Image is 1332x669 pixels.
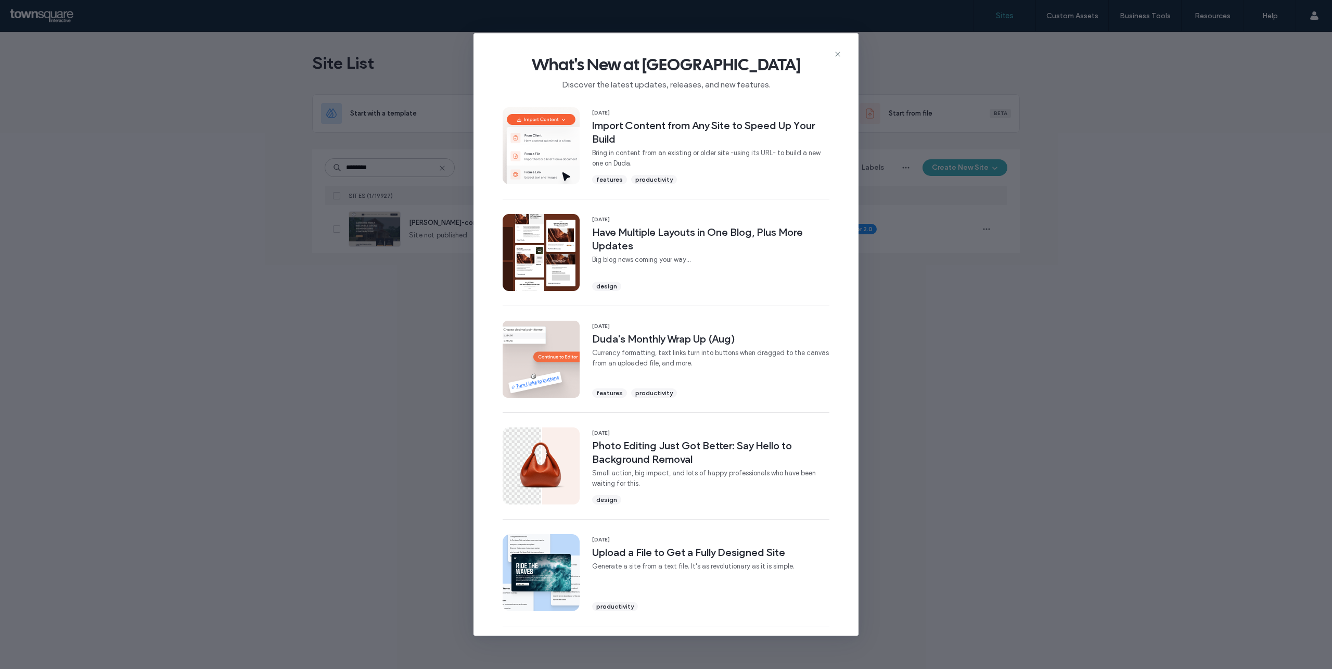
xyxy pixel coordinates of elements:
span: Currency formatting, text links turn into buttons when dragged to the canvas from an uploaded fil... [592,348,829,369]
span: [DATE] [592,109,829,117]
span: productivity [596,602,634,611]
span: Discover the latest updates, releases, and new features. [490,75,842,91]
span: features [596,388,623,398]
span: Have Multiple Layouts in One Blog, Plus More Updates [592,225,829,253]
span: Big blog news coming your way... [592,255,829,265]
span: Generate a site from a text file. It's as revolutionary as it is simple. [592,561,795,572]
span: productivity [635,175,673,184]
span: [DATE] [592,430,829,437]
span: design [596,495,617,504]
span: Upload a File to Get a Fully Designed Site [592,546,795,559]
span: [DATE] [592,323,829,330]
span: Bring in content from an existing or older site -using its URL- to build a new one on Duda. [592,148,829,169]
span: productivity [635,388,673,398]
span: Duda's Monthly Wrap Up (Aug) [592,332,829,346]
span: Small action, big impact, and lots of happy professionals who have been waiting for this. [592,468,829,489]
span: [DATE] [592,216,829,223]
span: features [596,175,623,184]
span: Photo Editing Just Got Better: Say Hello to Background Removal [592,439,829,466]
span: design [596,282,617,291]
span: [DATE] [592,536,795,544]
span: Import Content from Any Site to Speed Up Your Build [592,119,829,146]
span: What's New at [GEOGRAPHIC_DATA] [490,54,842,75]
